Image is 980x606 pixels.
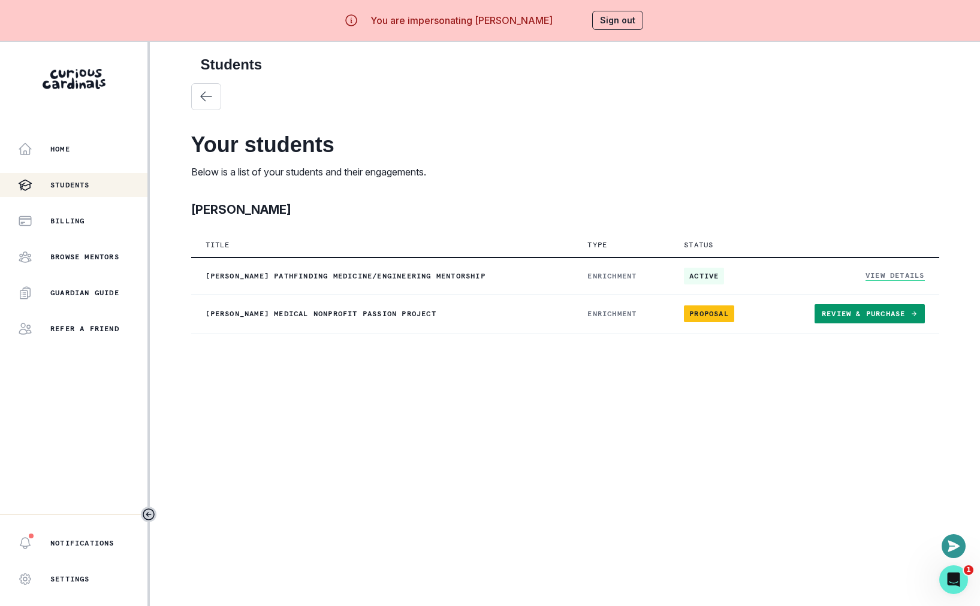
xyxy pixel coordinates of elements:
[50,252,119,262] p: Browse Mentors
[684,268,724,284] span: active
[684,240,713,250] p: Status
[206,271,559,281] p: [PERSON_NAME] Pathfinding Medicine/Engineering Mentorship
[191,201,291,219] p: [PERSON_NAME]
[206,309,559,319] p: [PERSON_NAME] Medical Nonprofit Passion Project
[50,574,90,584] p: Settings
[587,271,655,281] p: ENRICHMENT
[815,304,924,323] a: Review & Purchase
[50,180,90,190] p: Students
[587,309,655,319] p: ENRICHMENT
[50,288,119,298] p: Guardian Guide
[201,56,930,74] h2: Students
[50,216,85,226] p: Billing
[50,538,114,548] p: Notifications
[43,69,105,89] img: Curious Cardinals Logo
[939,565,968,594] iframe: Intercom live chat
[141,507,156,522] button: Toggle sidebar
[191,165,939,179] p: Below is a list of your students and their engagements.
[942,534,966,558] button: Open or close messaging widget
[191,132,939,157] h2: Your students
[592,11,643,30] button: Sign out
[50,324,119,334] p: Refer a friend
[206,240,230,250] p: Title
[50,144,70,154] p: Home
[964,565,973,575] span: 1
[370,13,553,28] p: You are impersonating [PERSON_NAME]
[587,240,607,250] p: Type
[866,271,924,281] a: View Details
[684,305,734,322] span: Proposal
